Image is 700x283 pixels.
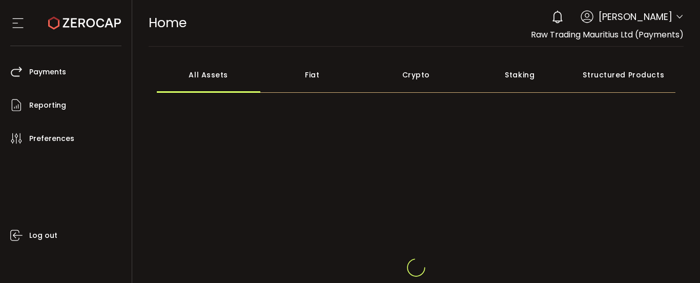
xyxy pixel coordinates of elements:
[531,29,684,41] span: Raw Trading Mauritius Ltd (Payments)
[29,131,74,146] span: Preferences
[599,10,672,24] span: [PERSON_NAME]
[572,57,676,93] div: Structured Products
[29,65,66,79] span: Payments
[149,14,187,32] span: Home
[29,98,66,113] span: Reporting
[260,57,364,93] div: Fiat
[29,228,57,243] span: Log out
[468,57,572,93] div: Staking
[364,57,468,93] div: Crypto
[157,57,261,93] div: All Assets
